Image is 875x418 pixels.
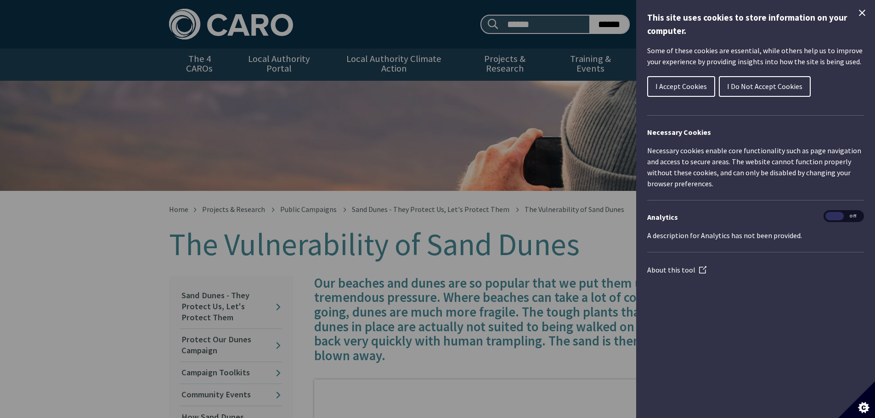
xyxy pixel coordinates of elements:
[647,265,706,274] a: About this tool
[838,381,875,418] button: Set cookie preferences
[844,212,862,221] span: Off
[647,212,864,223] h3: Analytics
[857,7,868,18] button: Close Cookie Control
[647,11,864,38] h1: This site uses cookies to store information on your computer.
[825,212,844,221] span: On
[655,82,707,91] span: I Accept Cookies
[647,145,864,189] p: Necessary cookies enable core functionality such as page navigation and access to secure areas. T...
[647,45,864,67] p: Some of these cookies are essential, while others help us to improve your experience by providing...
[727,82,802,91] span: I Do Not Accept Cookies
[647,76,715,97] button: I Accept Cookies
[719,76,811,97] button: I Do Not Accept Cookies
[647,127,864,138] h2: Necessary Cookies
[647,230,864,241] p: A description for Analytics has not been provided.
